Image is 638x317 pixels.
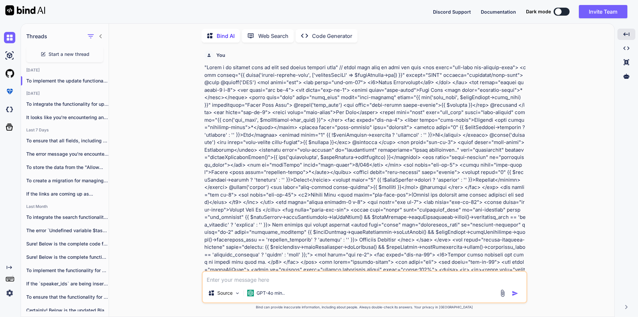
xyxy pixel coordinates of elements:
p: To store the data from the "Allow... [26,164,109,171]
h2: Last Month [21,204,109,209]
img: Pick Models [235,290,240,296]
p: Bind AI [217,32,235,40]
img: darkCloudIdeIcon [4,104,15,115]
span: Dark mode [526,8,551,15]
button: Documentation [481,8,516,15]
span: Start a new thread [49,51,89,58]
p: Web Search [258,32,288,40]
p: If the `speaker_ids` are being inserted as... [26,280,109,287]
p: If the links are coming up as... [26,191,109,197]
h6: You [216,52,225,59]
p: To implement the functionality for editing and... [26,267,109,274]
p: Bind can provide inaccurate information, including about people. Always double-check its answers.... [202,305,527,310]
p: Sure! Below is the complete functionality for... [26,254,109,260]
p: Source [217,290,233,296]
span: Discord Support [433,9,471,15]
p: The error `Undefined variable $task` indicates that... [26,227,109,234]
button: Invite Team [579,5,627,18]
p: To integrate the functionality for updating the... [26,101,109,107]
img: githubLight [4,68,15,79]
img: premium [4,86,15,97]
p: It looks like you're encountering an issue... [26,114,109,121]
p: Code Generator [312,32,352,40]
p: GPT-4o min.. [257,290,285,296]
button: Discord Support [433,8,471,15]
h2: [DATE] [21,91,109,96]
img: ai-studio [4,50,15,61]
p: To ensure that all fields, including the... [26,137,109,144]
h2: Last 7 Days [21,127,109,133]
h1: Threads [26,32,47,40]
p: Sure! Below is the complete code for... [26,240,109,247]
span: Documentation [481,9,516,15]
img: settings [4,287,15,299]
img: icon [512,290,518,297]
p: To implement the update functionality fo... [26,78,109,84]
h2: [DATE] [21,68,109,73]
p: To integrate the search functionality for speaker... [26,214,109,221]
img: GPT-4o mini [247,290,254,296]
img: Bind AI [5,5,45,15]
img: chat [4,32,15,43]
p: To ensure that the functionality for storing... [26,294,109,300]
p: The error message you're encountering, "The images.0... [26,151,109,157]
img: attachment [499,289,506,297]
p: To create a migration for managing the... [26,177,109,184]
p: Certainly! Below is the updated Blade file... [26,307,109,314]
